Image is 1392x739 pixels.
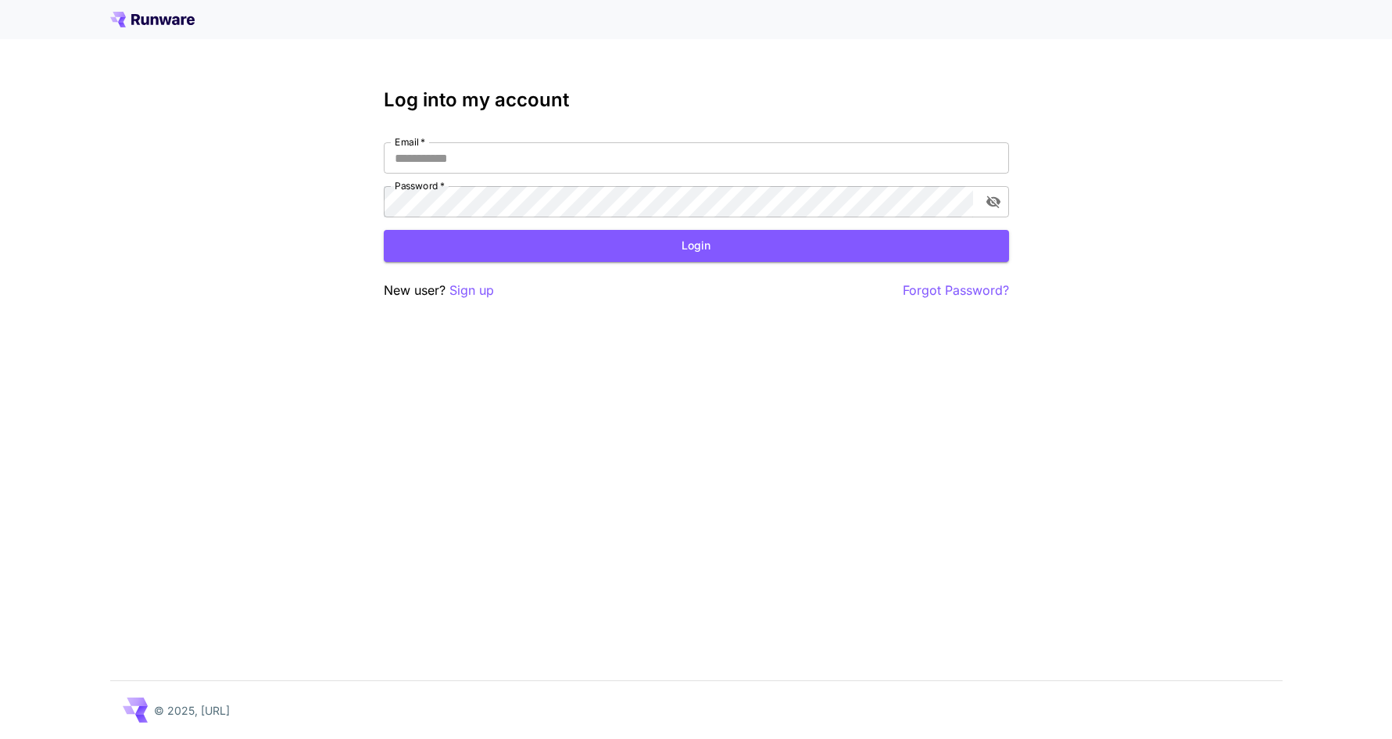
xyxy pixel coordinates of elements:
button: Login [384,230,1009,262]
h3: Log into my account [384,89,1009,111]
p: New user? [384,281,494,300]
button: toggle password visibility [979,188,1007,216]
label: Email [395,135,425,149]
p: © 2025, [URL] [154,702,230,719]
button: Forgot Password? [903,281,1009,300]
button: Sign up [449,281,494,300]
label: Password [395,179,445,192]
